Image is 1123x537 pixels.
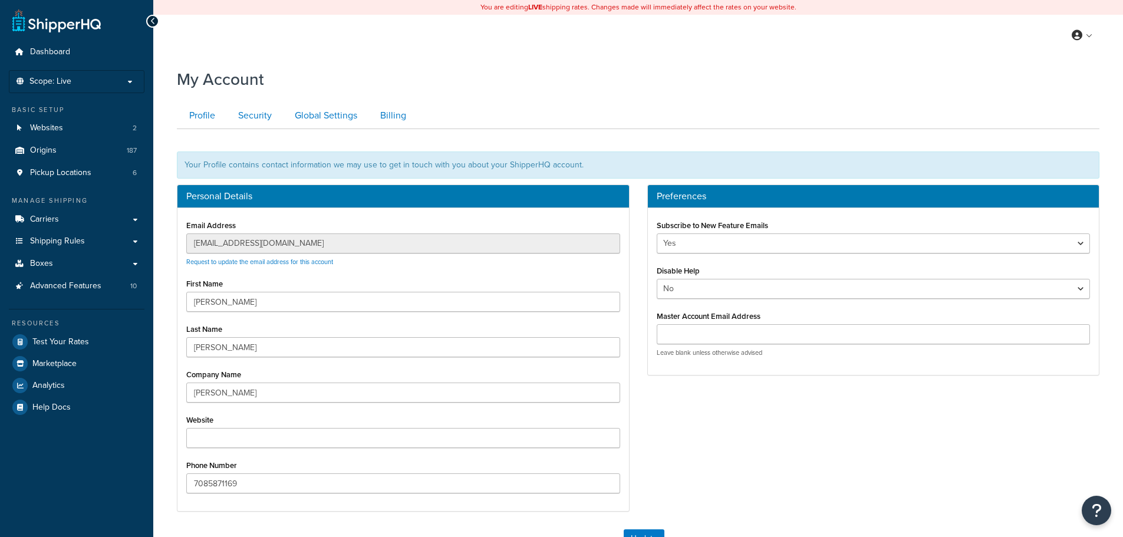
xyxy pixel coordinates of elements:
label: Subscribe to New Feature Emails [657,221,768,230]
a: ShipperHQ Home [12,9,101,32]
span: Help Docs [32,403,71,413]
span: Pickup Locations [30,168,91,178]
span: Advanced Features [30,281,101,291]
a: Global Settings [282,103,367,129]
a: Analytics [9,375,144,396]
a: Origins 187 [9,140,144,162]
p: Leave blank unless otherwise advised [657,348,1091,357]
div: Basic Setup [9,105,144,115]
label: Master Account Email Address [657,312,760,321]
label: Phone Number [186,461,237,470]
a: Help Docs [9,397,144,418]
li: Websites [9,117,144,139]
span: 2 [133,123,137,133]
a: Shipping Rules [9,230,144,252]
span: Websites [30,123,63,133]
label: Company Name [186,370,241,379]
li: Pickup Locations [9,162,144,184]
li: Advanced Features [9,275,144,297]
label: Last Name [186,325,222,334]
a: Request to update the email address for this account [186,257,333,266]
h1: My Account [177,68,264,91]
label: First Name [186,279,223,288]
label: Disable Help [657,266,700,275]
b: LIVE [528,2,542,12]
label: Email Address [186,221,236,230]
span: Analytics [32,381,65,391]
span: 6 [133,168,137,178]
button: Open Resource Center [1082,496,1111,525]
a: Dashboard [9,41,144,63]
a: Security [226,103,281,129]
a: Billing [368,103,416,129]
h3: Preferences [657,191,1091,202]
span: Scope: Live [29,77,71,87]
div: Your Profile contains contact information we may use to get in touch with you about your ShipperH... [177,151,1099,179]
a: Profile [177,103,225,129]
a: Websites 2 [9,117,144,139]
a: Boxes [9,253,144,275]
li: Origins [9,140,144,162]
div: Manage Shipping [9,196,144,206]
span: Dashboard [30,47,70,57]
span: Shipping Rules [30,236,85,246]
a: Marketplace [9,353,144,374]
span: Test Your Rates [32,337,89,347]
div: Resources [9,318,144,328]
label: Website [186,416,213,424]
h3: Personal Details [186,191,620,202]
span: Marketplace [32,359,77,369]
a: Carriers [9,209,144,230]
a: Test Your Rates [9,331,144,352]
a: Pickup Locations 6 [9,162,144,184]
span: 187 [127,146,137,156]
span: 10 [130,281,137,291]
span: Carriers [30,215,59,225]
a: Advanced Features 10 [9,275,144,297]
span: Boxes [30,259,53,269]
span: Origins [30,146,57,156]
